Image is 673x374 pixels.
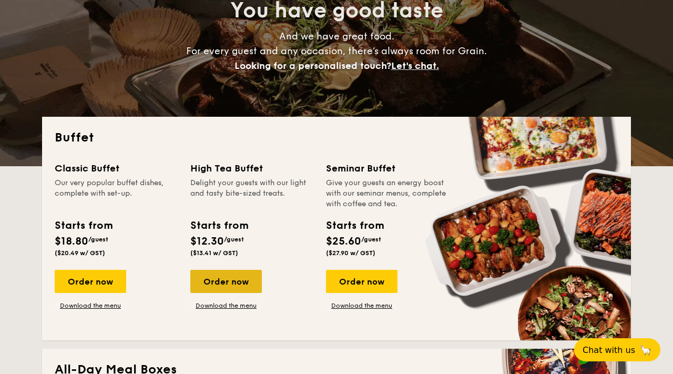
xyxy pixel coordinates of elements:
[55,249,105,257] span: ($20.49 w/ GST)
[190,161,313,176] div: High Tea Buffet
[234,60,391,72] span: Looking for a personalised touch?
[55,235,88,248] span: $18.80
[190,218,248,234] div: Starts from
[224,236,244,243] span: /guest
[88,236,108,243] span: /guest
[55,129,618,146] h2: Buffet
[190,178,313,209] div: Delight your guests with our light and tasty bite-sized treats.
[326,301,397,310] a: Download the menu
[190,235,224,248] span: $12.30
[55,178,178,209] div: Our very popular buffet dishes, complete with set-up.
[574,338,660,361] button: Chat with us🦙
[186,31,487,72] span: And we have great food. For every guest and any occasion, there’s always room for Grain.
[326,270,397,293] div: Order now
[190,270,262,293] div: Order now
[190,301,262,310] a: Download the menu
[326,161,449,176] div: Seminar Buffet
[55,270,126,293] div: Order now
[190,249,238,257] span: ($13.41 w/ GST)
[326,178,449,209] div: Give your guests an energy boost with our seminar menus, complete with coffee and tea.
[391,60,439,72] span: Let's chat.
[55,301,126,310] a: Download the menu
[55,218,112,234] div: Starts from
[326,218,383,234] div: Starts from
[639,344,652,356] span: 🦙
[326,235,361,248] span: $25.60
[361,236,381,243] span: /guest
[326,249,375,257] span: ($27.90 w/ GST)
[583,345,635,355] span: Chat with us
[55,161,178,176] div: Classic Buffet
